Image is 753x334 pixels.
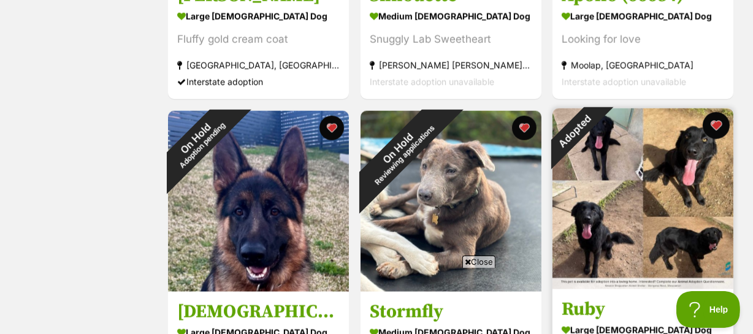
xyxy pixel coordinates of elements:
[177,57,340,74] div: [GEOGRAPHIC_DATA], [GEOGRAPHIC_DATA]
[562,7,724,25] div: large [DEMOGRAPHIC_DATA] Dog
[462,256,495,268] span: Close
[703,112,730,139] button: favourite
[168,111,349,292] img: Zeus
[319,116,344,140] button: favourite
[177,31,340,48] div: Fluffy gold cream coat
[177,7,340,25] div: large [DEMOGRAPHIC_DATA] Dog
[145,88,252,195] div: On Hold
[177,74,340,90] div: Interstate adoption
[562,77,686,87] span: Interstate adoption unavailable
[536,92,614,170] div: Adopted
[178,121,227,170] span: Adoption pending
[373,124,437,187] span: Reviewing applications
[79,273,674,328] iframe: Advertisement
[676,291,741,328] iframe: Help Scout Beacon - Open
[333,84,468,219] div: On Hold
[562,57,724,74] div: Moolap, [GEOGRAPHIC_DATA]
[370,7,532,25] div: medium [DEMOGRAPHIC_DATA] Dog
[361,111,541,292] img: Stormfly
[370,31,532,48] div: Snuggly Lab Sweetheart
[370,77,494,87] span: Interstate adoption unavailable
[562,31,724,48] div: Looking for love
[370,57,532,74] div: [PERSON_NAME] [PERSON_NAME], [GEOGRAPHIC_DATA]
[511,116,536,140] button: favourite
[552,108,733,289] img: Ruby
